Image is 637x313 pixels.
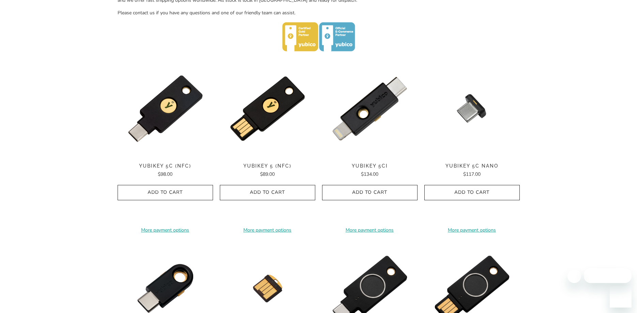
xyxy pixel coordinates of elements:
button: Add to Cart [220,185,315,200]
a: YubiKey 5 (NFC) $89.00 [220,163,315,178]
span: YubiKey 5C Nano [424,163,520,169]
span: $117.00 [463,171,481,177]
a: YubiKey 5 (NFC) - Trust Panda YubiKey 5 (NFC) - Trust Panda [220,61,315,156]
span: YubiKey 5C (NFC) [118,163,213,169]
a: More payment options [322,226,418,234]
a: More payment options [424,226,520,234]
button: Add to Cart [424,185,520,200]
button: Add to Cart [322,185,418,200]
img: YubiKey 5Ci - Trust Panda [322,61,418,156]
span: $98.00 [158,171,172,177]
span: Add to Cart [329,190,410,195]
iframe: Message from company [584,268,632,283]
iframe: Close message [567,269,581,283]
span: $89.00 [260,171,275,177]
a: YubiKey 5C (NFC) $98.00 [118,163,213,178]
p: Please contact us if you have any questions and one of our friendly team can assist. [118,9,520,17]
img: YubiKey 5 (NFC) - Trust Panda [220,61,315,156]
a: YubiKey 5Ci $134.00 [322,163,418,178]
img: YubiKey 5C Nano - Trust Panda [424,61,520,156]
a: More payment options [118,226,213,234]
img: YubiKey 5C (NFC) - Trust Panda [118,61,213,156]
a: YubiKey 5Ci - Trust Panda YubiKey 5Ci - Trust Panda [322,61,418,156]
a: More payment options [220,226,315,234]
span: YubiKey 5Ci [322,163,418,169]
span: $134.00 [361,171,378,177]
button: Add to Cart [118,185,213,200]
a: YubiKey 5C Nano - Trust Panda YubiKey 5C Nano - Trust Panda [424,61,520,156]
iframe: Button to launch messaging window [610,286,632,308]
span: Add to Cart [125,190,206,195]
a: YubiKey 5C (NFC) - Trust Panda YubiKey 5C (NFC) - Trust Panda [118,61,213,156]
span: Add to Cart [431,190,513,195]
span: YubiKey 5 (NFC) [220,163,315,169]
a: YubiKey 5C Nano $117.00 [424,163,520,178]
span: Add to Cart [227,190,308,195]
